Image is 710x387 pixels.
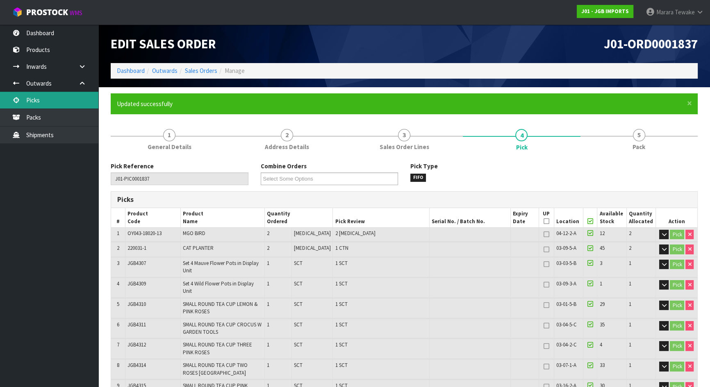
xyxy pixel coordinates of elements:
span: SCT [294,362,303,369]
th: Pick Review [333,208,429,227]
a: Dashboard [117,67,145,75]
span: Tewake [675,8,695,16]
a: Outwards [152,67,177,75]
span: 1 [629,341,631,348]
span: 1 [629,280,631,287]
span: 1 [629,260,631,267]
span: 5 [117,301,119,308]
span: × [687,97,692,109]
span: Set 4 Mauve Flower Pots in Display Unit [183,260,259,274]
span: 1 [629,301,631,308]
span: Set 4 Wild Flower Pots in Display Unit [183,280,254,294]
strong: J01 - JGB IMPORTS [581,8,629,15]
span: 03-07-1-A [556,362,576,369]
span: 2 [629,230,631,237]
span: 2 [629,244,631,251]
span: [MEDICAL_DATA] [294,230,330,237]
span: 03-01-5-B [556,301,576,308]
span: J01-ORD0001837 [604,36,698,52]
span: JGB4312 [127,341,146,348]
span: 1 SCT [335,260,347,267]
th: Quantity Allocated [626,208,655,227]
button: Pick [670,341,684,351]
span: 1 [629,321,631,328]
span: Manage [225,67,245,75]
span: 04-12-2-A [556,230,576,237]
span: JGB4311 [127,321,146,328]
span: 6 [117,321,119,328]
span: 4 [515,129,528,141]
span: 1 SCT [335,362,347,369]
span: 3 [398,129,410,141]
span: 220031-1 [127,244,146,251]
span: 03-09-5-A [556,244,576,251]
span: 35 [599,321,604,328]
span: OY043-18020-13 [127,230,162,237]
span: 03-04-2-C [556,341,577,348]
span: 03-09-3-A [556,280,576,287]
span: JGB4310 [127,301,146,308]
th: Available Stock [597,208,626,227]
span: 1 SCT [335,280,347,287]
span: 2 [281,129,293,141]
span: 03-03-5-B [556,260,576,267]
span: MGO BIRD [183,230,205,237]
span: 1 [629,362,631,369]
span: 2 [267,230,269,237]
span: 1 [267,341,269,348]
span: Pick [516,143,527,152]
button: Pick [670,260,684,269]
span: 4 [599,341,602,348]
span: 7 [117,341,119,348]
span: 45 [599,244,604,251]
span: SMALL ROUND TEA CUP THREE PINK ROSES [183,341,252,355]
span: 1 [267,362,269,369]
span: Marara [656,8,674,16]
span: 1 [267,260,269,267]
span: 2 [267,244,269,251]
span: 4 [117,280,119,287]
small: WMS [70,9,82,17]
label: Combine Orders [261,162,307,170]
h3: Picks [117,196,398,204]
span: 1 SCT [335,341,347,348]
span: Pack [633,143,645,151]
span: Sales Order Lines [380,143,429,151]
span: 33 [599,362,604,369]
span: 1 SCT [335,301,347,308]
span: [MEDICAL_DATA] [294,244,330,251]
span: Updated successfully [117,100,173,108]
span: JGB4309 [127,280,146,287]
th: Product Code [125,208,180,227]
span: 29 [599,301,604,308]
span: 03-04-5-C [556,321,577,328]
span: SMALL ROUND TEA CUP LEMON & PINK ROSES [183,301,258,315]
span: ProStock [26,7,68,18]
span: General Details [148,143,191,151]
span: SCT [294,321,303,328]
span: SMALL ROUND TEA CUP CROCUS W GARDEN TOOLS [183,321,262,335]
button: Pick [670,321,684,331]
span: SCT [294,301,303,308]
th: Serial No. / Batch No. [429,208,510,227]
th: Action [655,208,697,227]
button: Pick [670,280,684,290]
span: SMALL ROUND TEA CUP TWO ROSES [GEOGRAPHIC_DATA] [183,362,248,376]
th: Product Name [180,208,265,227]
span: 1 SCT [335,321,347,328]
span: SCT [294,280,303,287]
span: SCT [294,341,303,348]
a: J01 - JGB IMPORTS [577,5,633,18]
button: Pick [670,230,684,240]
th: Location [554,208,583,227]
span: 5 [633,129,645,141]
label: Pick Reference [111,162,154,170]
th: # [111,208,125,227]
span: JGB4307 [127,260,146,267]
button: Pick [670,301,684,310]
span: FIFO [410,174,426,182]
button: Pick [670,362,684,371]
span: JGB4314 [127,362,146,369]
span: 1 [267,321,269,328]
span: 12 [599,230,604,237]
